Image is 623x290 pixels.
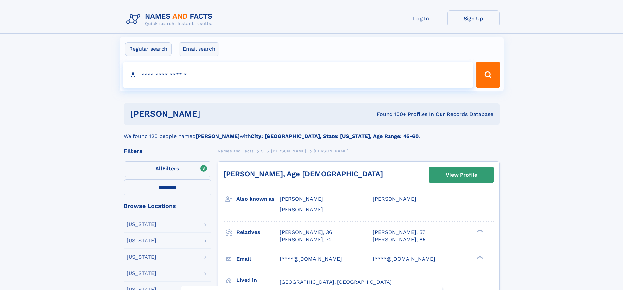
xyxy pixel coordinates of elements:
[124,148,211,154] div: Filters
[125,42,172,56] label: Regular search
[395,10,447,26] a: Log In
[280,196,323,202] span: [PERSON_NAME]
[124,125,500,140] div: We found 120 people named with .
[280,229,332,236] a: [PERSON_NAME], 36
[124,161,211,177] label: Filters
[130,110,289,118] h1: [PERSON_NAME]
[373,196,416,202] span: [PERSON_NAME]
[127,254,156,260] div: [US_STATE]
[280,279,392,285] span: [GEOGRAPHIC_DATA], [GEOGRAPHIC_DATA]
[127,271,156,276] div: [US_STATE]
[236,194,280,205] h3: Also known as
[476,229,483,233] div: ❯
[373,236,425,243] a: [PERSON_NAME], 85
[446,167,477,182] div: View Profile
[124,203,211,209] div: Browse Locations
[476,62,500,88] button: Search Button
[261,149,264,153] span: S
[314,149,349,153] span: [PERSON_NAME]
[429,167,494,183] a: View Profile
[280,236,332,243] a: [PERSON_NAME], 72
[373,229,425,236] a: [PERSON_NAME], 57
[127,222,156,227] div: [US_STATE]
[218,147,254,155] a: Names and Facts
[236,275,280,286] h3: Lived in
[196,133,240,139] b: [PERSON_NAME]
[236,253,280,264] h3: Email
[155,165,162,172] span: All
[223,170,383,178] a: [PERSON_NAME], Age [DEMOGRAPHIC_DATA]
[179,42,219,56] label: Email search
[251,133,419,139] b: City: [GEOGRAPHIC_DATA], State: [US_STATE], Age Range: 45-60
[271,147,306,155] a: [PERSON_NAME]
[124,10,218,28] img: Logo Names and Facts
[288,111,493,118] div: Found 100+ Profiles In Our Records Database
[236,227,280,238] h3: Relatives
[271,149,306,153] span: [PERSON_NAME]
[280,206,323,213] span: [PERSON_NAME]
[447,10,500,26] a: Sign Up
[476,255,483,259] div: ❯
[127,238,156,243] div: [US_STATE]
[261,147,264,155] a: S
[123,62,473,88] input: search input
